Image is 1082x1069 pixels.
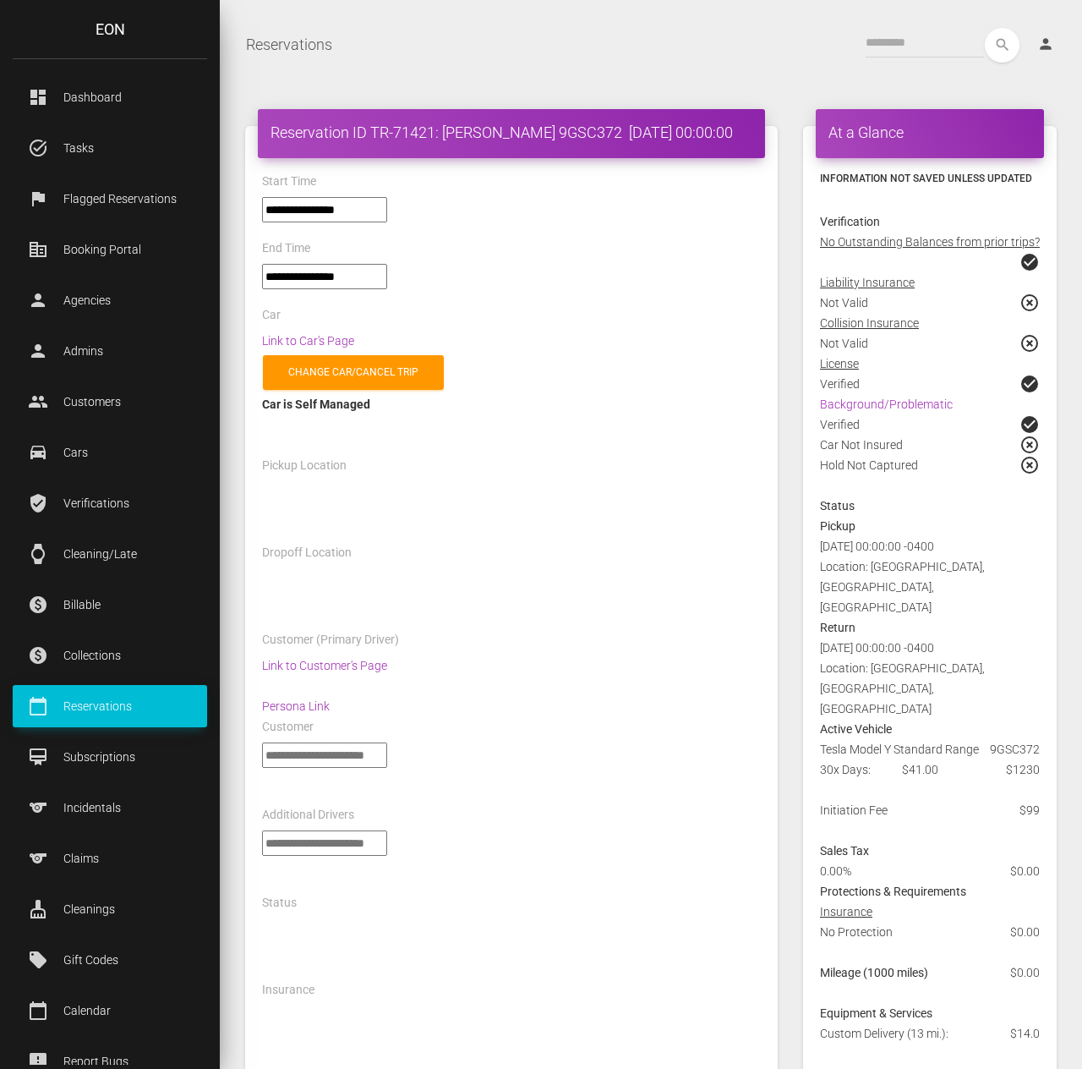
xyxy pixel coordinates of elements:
label: Start Time [262,173,316,190]
div: Car is Self Managed [262,394,761,414]
p: Subscriptions [25,744,194,770]
a: task_alt Tasks [13,127,207,169]
label: Customer [262,719,314,736]
label: Dropoff Location [262,545,352,562]
p: Tasks [25,135,194,161]
a: watch Cleaning/Late [13,533,207,575]
label: Status [262,895,297,912]
span: [DATE] 00:00:00 -0400 Location: [GEOGRAPHIC_DATA], [GEOGRAPHIC_DATA], [GEOGRAPHIC_DATA] [820,540,985,614]
p: Flagged Reservations [25,186,194,211]
u: License [820,357,859,370]
h6: Information not saved unless updated [820,171,1040,186]
span: $14.0 [1010,1023,1040,1044]
span: [DATE] 00:00:00 -0400 Location: [GEOGRAPHIC_DATA], [GEOGRAPHIC_DATA], [GEOGRAPHIC_DATA] [820,641,985,715]
span: check_circle [1019,252,1040,272]
p: Agencies [25,288,194,313]
p: Customers [25,389,194,414]
p: Dashboard [25,85,194,110]
p: Admins [25,338,194,364]
span: 9GSC372 [990,739,1040,759]
div: Tesla Model Y Standard Range [807,739,1052,759]
a: cleaning_services Cleanings [13,888,207,930]
div: 0.00% [807,861,970,881]
span: highlight_off [1019,435,1040,455]
a: person Agencies [13,279,207,321]
a: sports Incidentals [13,787,207,829]
a: calendar_today Calendar [13,990,207,1032]
label: Customer (Primary Driver) [262,632,399,649]
h4: At a Glance [828,122,1031,143]
a: verified_user Verifications [13,482,207,524]
div: Verified [807,374,1052,394]
i: person [1037,36,1054,52]
p: Claims [25,846,194,871]
a: dashboard Dashboard [13,76,207,118]
a: flag Flagged Reservations [13,178,207,220]
p: Gift Codes [25,947,194,973]
a: card_membership Subscriptions [13,736,207,778]
p: Cars [25,440,194,465]
p: Reservations [25,693,194,719]
span: $1230 [1006,759,1040,780]
span: $99 [1019,800,1040,820]
label: Car [262,307,281,324]
div: Not Valid [807,333,1052,354]
a: Link to Car's Page [262,334,354,348]
a: local_offer Gift Codes [13,939,207,981]
a: people Customers [13,381,207,423]
span: check_circle [1019,414,1040,435]
p: Cleaning/Late [25,541,194,567]
div: 30x Days: [807,759,889,780]
strong: Equipment & Services [820,1006,932,1020]
p: Verifications [25,491,194,516]
label: Additional Drivers [262,807,354,824]
strong: Verification [820,215,880,228]
p: Billable [25,592,194,617]
div: Verified [807,414,1052,435]
a: person Admins [13,330,207,372]
a: person [1025,28,1069,62]
label: Insurance [262,982,314,999]
div: Car Not Insured [807,435,1052,455]
a: Reservations [246,24,332,66]
p: Booking Portal [25,237,194,262]
p: Collections [25,643,194,668]
div: No Protection [807,922,1052,962]
span: $0.00 [1010,922,1040,942]
u: Liability Insurance [820,276,915,289]
strong: Sales Tax [820,844,869,858]
span: check_circle [1019,374,1040,394]
u: Collision Insurance [820,316,919,330]
a: calendar_today Reservations [13,685,207,727]
div: Not Valid [807,293,1052,313]
a: paid Collections [13,634,207,677]
u: Insurance [820,905,872,918]
span: highlight_off [1019,455,1040,475]
a: Background/Problematic [820,397,953,411]
h4: Reservation ID TR-71421: [PERSON_NAME] 9GSC372 [DATE] 00:00:00 [270,122,752,143]
button: search [985,28,1019,63]
span: highlight_off [1019,333,1040,354]
div: Initiation Fee [807,800,970,820]
strong: Mileage (1000 miles) [820,966,928,979]
label: End Time [262,240,310,257]
strong: Protections & Requirements [820,885,966,898]
a: corporate_fare Booking Portal [13,228,207,271]
span: $0.00 [1010,861,1040,881]
p: Calendar [25,998,194,1023]
span: $0.00 [1010,962,1040,983]
u: No Outstanding Balances from prior trips? [820,235,1040,249]
a: Link to Customer's Page [262,659,387,672]
a: Persona Link [262,699,330,713]
p: Incidentals [25,795,194,820]
span: Custom Delivery (13 mi.): [820,1027,948,1040]
div: Hold Not Captured [807,455,1052,496]
div: $41.00 [889,759,971,780]
strong: Pickup [820,519,855,533]
p: Cleanings [25,896,194,922]
strong: Active Vehicle [820,722,892,736]
a: sports Claims [13,837,207,880]
span: highlight_off [1019,293,1040,313]
strong: Return [820,621,855,634]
